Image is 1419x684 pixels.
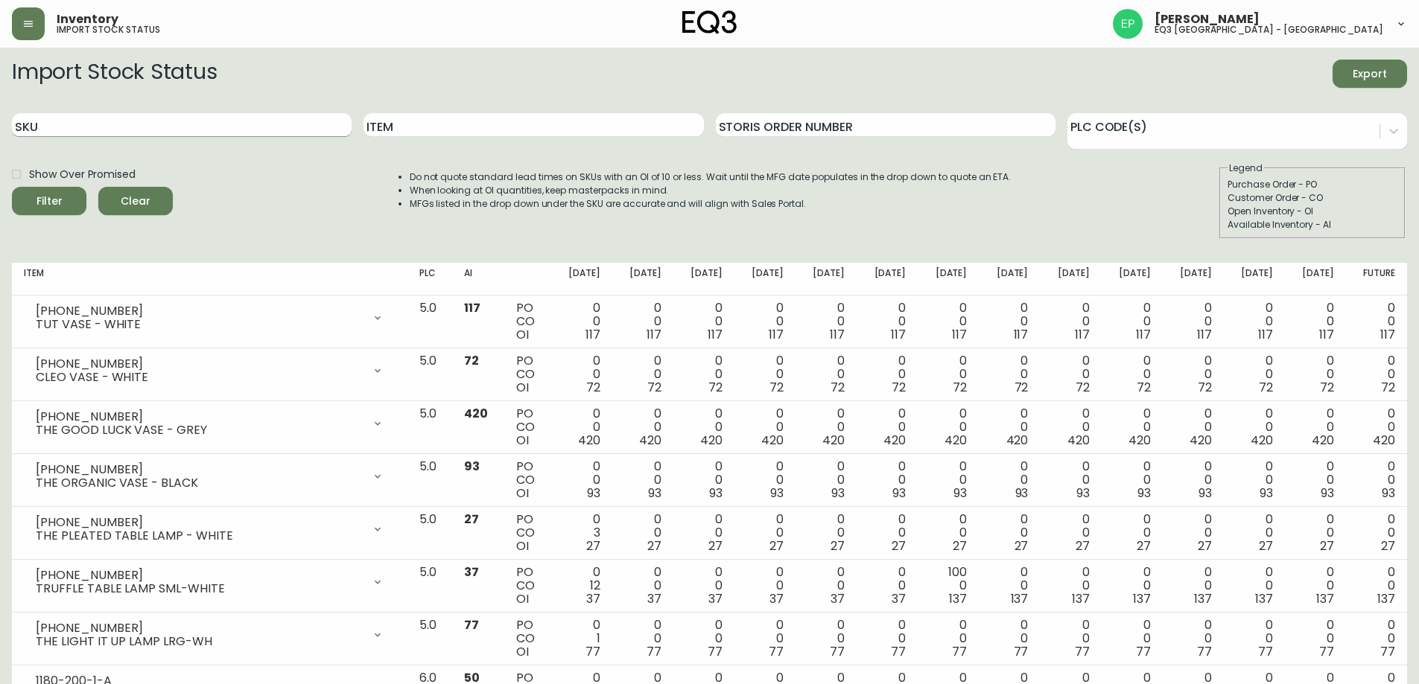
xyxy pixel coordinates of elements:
[891,326,906,343] span: 117
[1076,537,1090,554] span: 27
[1258,326,1273,343] span: 117
[869,460,906,500] div: 0 0
[1175,619,1212,659] div: 0 0
[647,326,661,343] span: 117
[918,263,979,295] th: [DATE]
[673,263,734,295] th: [DATE]
[949,590,967,607] span: 137
[407,263,452,295] th: PLC
[930,460,967,500] div: 0 0
[930,301,967,342] div: 0 0
[24,460,396,493] div: [PHONE_NUMBER]THE ORGANIC VASE - BLACK
[24,354,396,387] div: [PHONE_NUMBER]CLEO VASE - WHITE
[516,566,539,606] div: PO CO
[36,304,363,318] div: [PHONE_NUMBER]
[647,537,661,554] span: 27
[36,569,363,582] div: [PHONE_NUMBER]
[807,407,845,447] div: 0 0
[1316,590,1334,607] span: 137
[36,357,363,371] div: [PHONE_NUMBER]
[892,485,906,502] span: 93
[624,619,661,659] div: 0 0
[407,401,452,454] td: 5.0
[822,432,845,449] span: 420
[1198,379,1212,396] span: 72
[746,619,784,659] div: 0 0
[464,563,479,581] span: 37
[1285,263,1346,295] th: [DATE]
[407,348,452,401] td: 5.0
[36,621,363,635] div: [PHONE_NUMBER]
[1113,619,1150,659] div: 0 0
[746,513,784,553] div: 0 0
[410,197,1012,211] li: MFGs listed in the drop down under the SKU are accurate and will align with Sales Portal.
[769,590,784,607] span: 37
[1175,513,1212,553] div: 0 0
[1113,566,1150,606] div: 0 0
[1260,485,1273,502] span: 93
[1358,513,1395,553] div: 0 0
[892,379,906,396] span: 72
[410,170,1012,184] li: Do not quote standard lead times on SKUs with an OI of 10 or less. Wait until the MFG date popula...
[1052,619,1089,659] div: 0 0
[1199,485,1212,502] span: 93
[685,301,723,342] div: 0 0
[1197,326,1212,343] span: 117
[647,590,661,607] span: 37
[979,263,1040,295] th: [DATE]
[1075,326,1090,343] span: 117
[1224,263,1285,295] th: [DATE]
[1175,566,1212,606] div: 0 0
[1052,566,1089,606] div: 0 0
[1113,407,1150,447] div: 0 0
[516,460,539,500] div: PO CO
[830,326,845,343] span: 117
[991,619,1028,659] div: 0 0
[700,432,723,449] span: 420
[1011,590,1029,607] span: 137
[36,582,363,595] div: TRUFFLE TABLE LAMP SML-WHITE
[1137,379,1151,396] span: 72
[29,167,136,182] span: Show Over Promised
[516,432,529,449] span: OI
[586,379,600,396] span: 72
[807,619,845,659] div: 0 0
[1175,354,1212,394] div: 0 0
[769,379,784,396] span: 72
[1358,354,1395,394] div: 0 0
[930,513,967,553] div: 0 0
[1076,379,1090,396] span: 72
[1358,460,1395,500] div: 0 0
[1236,566,1273,606] div: 0 0
[807,354,845,394] div: 0 0
[464,511,479,528] span: 27
[110,192,161,211] span: Clear
[1014,643,1029,660] span: 77
[516,407,539,447] div: PO CO
[1014,326,1029,343] span: 117
[708,326,723,343] span: 117
[830,643,845,660] span: 77
[624,566,661,606] div: 0 0
[647,643,661,660] span: 77
[869,513,906,553] div: 0 0
[1113,354,1150,394] div: 0 0
[807,460,845,500] div: 0 0
[930,566,967,606] div: 100 0
[857,263,918,295] th: [DATE]
[682,10,737,34] img: logo
[869,354,906,394] div: 0 0
[1052,354,1089,394] div: 0 0
[1175,407,1212,447] div: 0 0
[1312,432,1334,449] span: 420
[953,537,967,554] span: 27
[1113,9,1143,39] img: edb0eb29d4ff191ed42d19acdf48d771
[612,263,673,295] th: [DATE]
[1319,643,1334,660] span: 77
[685,513,723,553] div: 0 0
[892,590,906,607] span: 37
[516,379,529,396] span: OI
[516,326,529,343] span: OI
[761,432,784,449] span: 420
[1015,379,1029,396] span: 72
